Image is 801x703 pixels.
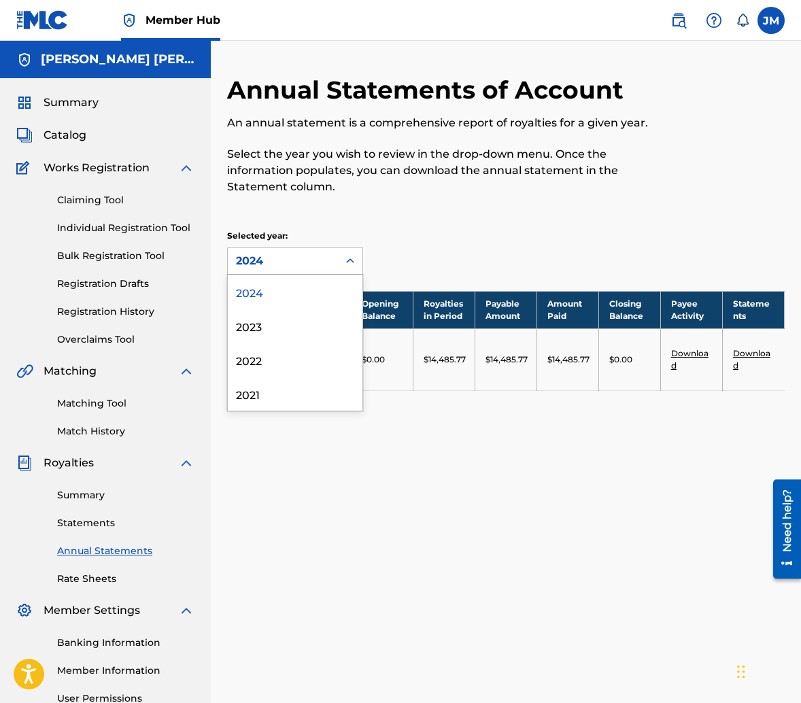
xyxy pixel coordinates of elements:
[757,7,785,34] div: User Menu
[351,291,413,328] th: Opening Balance
[57,396,194,411] a: Matching Tool
[44,160,150,176] span: Works Registration
[146,12,220,28] span: Member Hub
[236,253,330,269] div: 2024
[227,230,363,242] p: Selected year:
[178,455,194,471] img: expand
[609,354,632,366] p: $0.00
[228,309,362,343] div: 2023
[16,127,33,143] img: Catalog
[16,95,99,111] a: SummarySummary
[57,221,194,235] a: Individual Registration Tool
[57,332,194,347] a: Overclaims Tool
[700,7,728,34] div: Help
[227,146,656,195] p: Select the year you wish to review in the drop-down menu. Once the information populates, you can...
[737,651,745,692] div: Drag
[227,115,656,131] p: An annual statement is a comprehensive report of royalties for a given year.
[475,291,536,328] th: Payable Amount
[44,455,94,471] span: Royalties
[57,544,194,558] a: Annual Statements
[362,354,385,366] p: $0.00
[57,193,194,207] a: Claiming Tool
[44,95,99,111] span: Summary
[228,343,362,377] div: 2022
[44,602,140,619] span: Member Settings
[57,516,194,530] a: Statements
[227,75,630,105] h2: Annual Statements of Account
[733,638,801,703] iframe: Chat Widget
[736,14,749,27] div: Notifications
[57,636,194,650] a: Banking Information
[16,52,33,68] img: Accounts
[228,275,362,309] div: 2024
[763,475,801,584] iframe: Resource Center
[671,348,709,371] a: Download
[228,377,362,411] div: 2021
[44,363,97,379] span: Matching
[547,354,590,366] p: $14,485.77
[41,52,194,67] h5: JOHN MICHAEL MAYER
[16,160,34,176] img: Works Registration
[16,127,86,143] a: CatalogCatalog
[57,488,194,502] a: Summary
[665,7,692,34] a: Public Search
[57,249,194,263] a: Bulk Registration Tool
[121,12,137,29] img: Top Rightsholder
[733,348,770,371] a: Download
[178,160,194,176] img: expand
[57,572,194,586] a: Rate Sheets
[660,291,722,328] th: Payee Activity
[413,291,475,328] th: Royalties in Period
[178,363,194,379] img: expand
[424,354,466,366] p: $14,485.77
[16,10,69,30] img: MLC Logo
[16,95,33,111] img: Summary
[44,127,86,143] span: Catalog
[57,424,194,439] a: Match History
[16,455,33,471] img: Royalties
[178,602,194,619] img: expand
[536,291,598,328] th: Amount Paid
[16,363,33,379] img: Matching
[16,602,33,619] img: Member Settings
[722,291,784,328] th: Statements
[598,291,660,328] th: Closing Balance
[57,305,194,319] a: Registration History
[670,12,687,29] img: search
[485,354,528,366] p: $14,485.77
[57,664,194,678] a: Member Information
[57,277,194,291] a: Registration Drafts
[706,12,722,29] img: help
